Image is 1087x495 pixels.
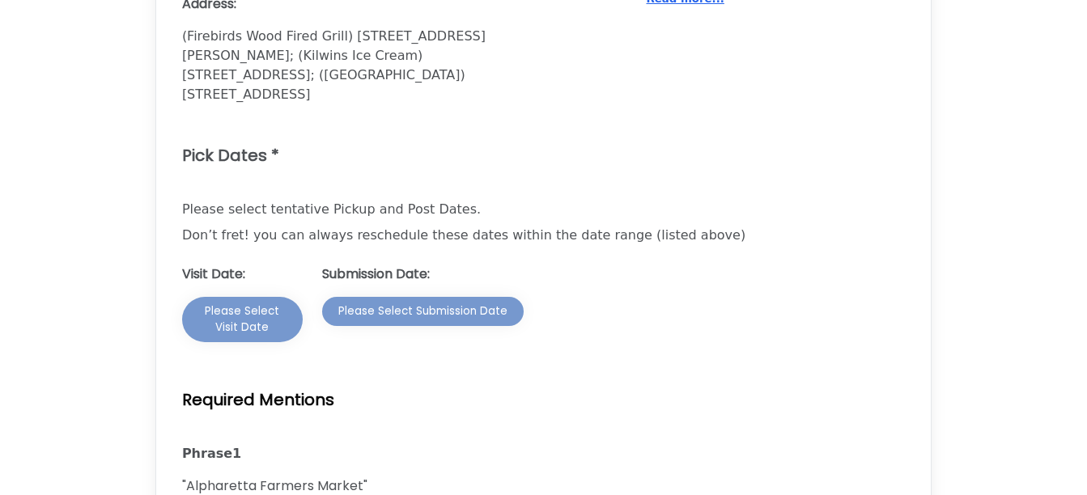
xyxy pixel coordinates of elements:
[322,264,684,284] h3: Submission Date:
[198,303,287,336] div: Please Select Visit Date
[182,264,303,284] h3: Visit Date:
[182,27,544,104] span: (Firebirds Wood Fired Grill) [STREET_ADDRESS][PERSON_NAME]; (Kilwins Ice Cream) [STREET_ADDRESS];...
[338,303,507,319] div: Please Select Submission Date
[182,226,905,245] p: Don’t fret! you can always reschedule these dates within the date range (listed above)
[182,143,905,167] h2: Pick Dates *
[182,200,905,219] p: Please select tentative Pickup and Post Dates.
[182,387,905,412] h2: Required Mentions
[322,297,524,326] button: Please Select Submission Date
[182,297,303,342] button: Please Select Visit Date
[182,444,905,463] div: Phrase 1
